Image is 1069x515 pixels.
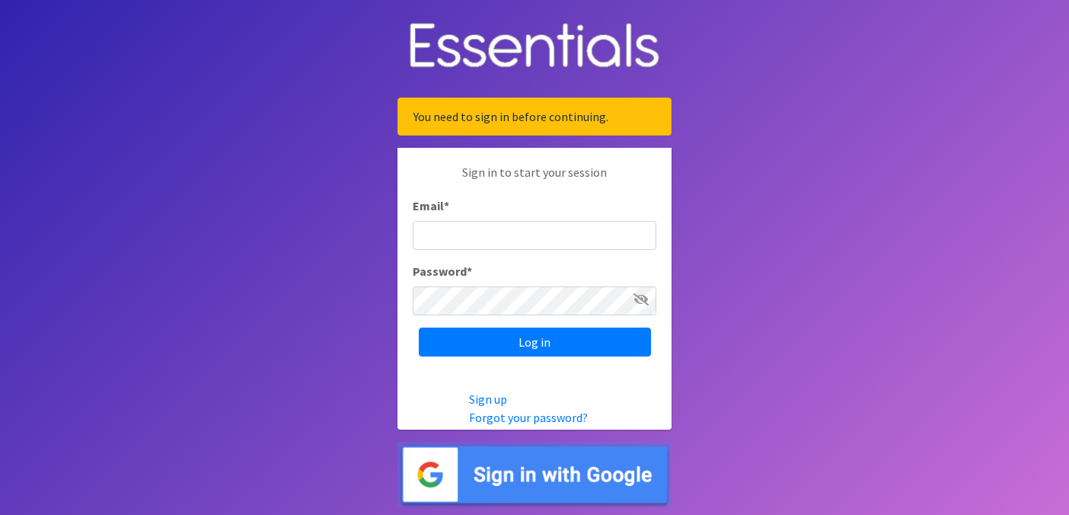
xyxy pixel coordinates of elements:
[469,410,588,425] a: Forgot your password?
[397,98,672,136] div: You need to sign in before continuing.
[444,198,449,213] abbr: required
[467,264,472,279] abbr: required
[419,328,651,357] input: Log in
[413,163,656,197] p: Sign in to start your session
[413,262,472,280] label: Password
[397,8,672,86] img: Human Essentials
[397,442,672,508] img: Sign in with Google
[469,392,507,407] a: Sign up
[413,197,449,215] label: Email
